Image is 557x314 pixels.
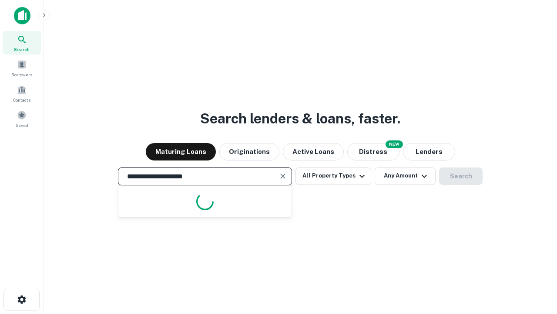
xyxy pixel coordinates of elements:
span: Borrowers [11,71,32,78]
button: All Property Types [295,167,371,185]
button: Clear [277,170,289,182]
a: Borrowers [3,56,41,80]
button: Maturing Loans [146,143,216,160]
button: Any Amount [375,167,436,185]
span: Search [14,46,30,53]
button: Search distressed loans with lien and other non-mortgage details. [347,143,399,160]
button: Lenders [403,143,455,160]
a: Contacts [3,82,41,105]
img: capitalize-icon.png [14,7,30,24]
button: Active Loans [283,143,344,160]
h3: Search lenders & loans, faster. [200,108,400,129]
a: Search [3,31,41,55]
iframe: Chat Widget [513,244,557,286]
button: Originations [219,143,279,160]
div: NEW [386,140,403,148]
span: Contacts [13,96,30,103]
a: Saved [3,107,41,130]
span: Saved [16,122,28,129]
